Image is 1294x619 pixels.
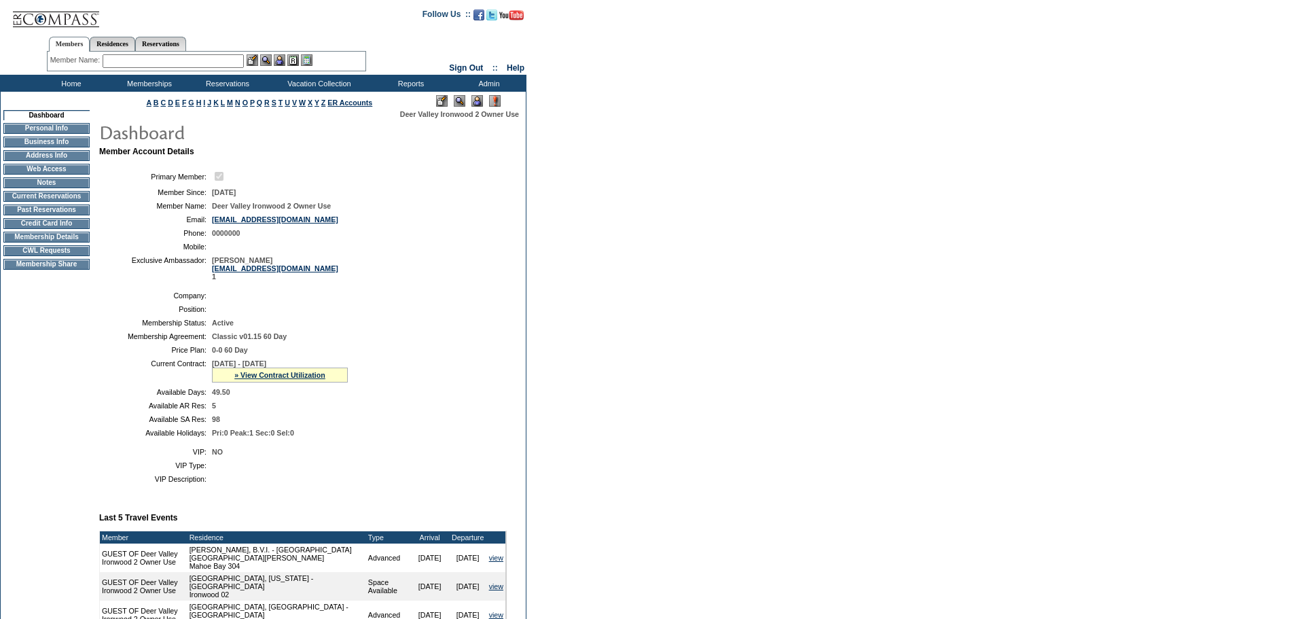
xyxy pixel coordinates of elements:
td: [DATE] [411,572,449,601]
a: view [489,554,503,562]
td: Vacation Collection [265,75,370,92]
td: Home [31,75,109,92]
a: T [278,99,283,107]
td: Price Plan: [105,346,206,354]
a: Residences [90,37,135,51]
a: E [175,99,180,107]
img: Edit Mode [436,95,448,107]
img: pgTtlDashboard.gif [98,118,370,145]
td: Admin [448,75,526,92]
td: [PERSON_NAME], B.V.I. - [GEOGRAPHIC_DATA] [GEOGRAPHIC_DATA][PERSON_NAME] Mahoe Bay 304 [187,544,366,572]
td: Phone: [105,229,206,237]
a: U [285,99,290,107]
span: [DATE] [212,188,236,196]
span: 5 [212,402,216,410]
a: N [235,99,240,107]
td: Membership Agreement: [105,332,206,340]
img: Impersonate [274,54,285,66]
span: Classic v01.15 60 Day [212,332,287,340]
td: Reports [370,75,448,92]
td: Reservations [187,75,265,92]
span: Active [212,319,234,327]
a: W [299,99,306,107]
a: [EMAIL_ADDRESS][DOMAIN_NAME] [212,264,338,272]
td: Arrival [411,531,449,544]
span: 98 [212,415,220,423]
img: Follow us on Twitter [486,10,497,20]
a: Sign Out [449,63,483,73]
span: :: [492,63,498,73]
a: Follow us on Twitter [486,14,497,22]
img: b_calculator.gif [301,54,312,66]
a: A [147,99,151,107]
td: Web Access [3,164,90,175]
td: Notes [3,177,90,188]
td: VIP Type: [105,461,206,470]
img: View Mode [454,95,465,107]
a: Q [257,99,262,107]
a: Y [314,99,319,107]
td: Business Info [3,137,90,147]
span: NO [212,448,223,456]
a: J [207,99,211,107]
img: View [260,54,272,66]
span: 0000000 [212,229,240,237]
a: Members [49,37,90,52]
td: Space Available [366,572,411,601]
td: [DATE] [449,544,487,572]
td: Residence [187,531,366,544]
img: Log Concern/Member Elevation [489,95,501,107]
div: Member Name: [50,54,103,66]
a: V [292,99,297,107]
span: 0-0 60 Day [212,346,248,354]
img: Impersonate [471,95,483,107]
td: Follow Us :: [423,8,471,24]
a: L [221,99,225,107]
img: Subscribe to our YouTube Channel [499,10,524,20]
a: O [242,99,248,107]
td: Membership Share [3,259,90,270]
td: Past Reservations [3,205,90,215]
td: Memberships [109,75,187,92]
td: GUEST OF Deer Valley Ironwood 2 Owner Use [100,572,187,601]
a: M [227,99,233,107]
td: Address Info [3,150,90,161]
a: Become our fan on Facebook [473,14,484,22]
b: Member Account Details [99,147,194,156]
img: Reservations [287,54,299,66]
td: Mobile: [105,243,206,251]
a: P [250,99,255,107]
a: C [160,99,166,107]
td: Exclusive Ambassador: [105,256,206,281]
td: Advanced [366,544,411,572]
span: [PERSON_NAME] 1 [212,256,338,281]
a: F [182,99,187,107]
a: view [489,582,503,590]
td: Member [100,531,187,544]
td: [DATE] [449,572,487,601]
td: Departure [449,531,487,544]
a: » View Contract Utilization [234,371,325,379]
td: GUEST OF Deer Valley Ironwood 2 Owner Use [100,544,187,572]
td: Member Since: [105,188,206,196]
a: G [188,99,194,107]
img: Become our fan on Facebook [473,10,484,20]
b: Last 5 Travel Events [99,513,177,523]
img: b_edit.gif [247,54,258,66]
td: [GEOGRAPHIC_DATA], [US_STATE] - [GEOGRAPHIC_DATA] Ironwood 02 [187,572,366,601]
a: R [264,99,270,107]
td: Position: [105,305,206,313]
td: Membership Status: [105,319,206,327]
td: Current Contract: [105,359,206,383]
a: H [196,99,202,107]
a: [EMAIL_ADDRESS][DOMAIN_NAME] [212,215,338,224]
td: Member Name: [105,202,206,210]
td: Company: [105,291,206,300]
td: VIP: [105,448,206,456]
a: Z [321,99,326,107]
td: Personal Info [3,123,90,134]
a: Reservations [135,37,186,51]
span: 49.50 [212,388,230,396]
td: Current Reservations [3,191,90,202]
a: X [308,99,312,107]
